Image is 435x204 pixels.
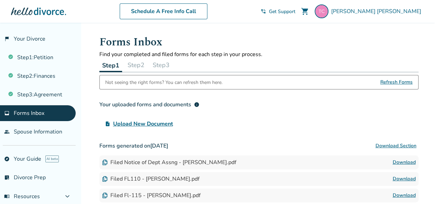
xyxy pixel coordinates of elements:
[102,192,200,199] div: Filed Fl-115 - [PERSON_NAME].pdf
[99,100,199,109] div: Your uploaded forms and documents
[4,110,10,116] span: inbox
[261,9,266,14] span: phone_in_talk
[102,193,108,198] img: Document
[99,139,418,153] h3: Forms generated on [DATE]
[99,51,418,58] p: Find your completed and filed forms for each step in your process.
[102,159,236,166] div: Filed Notice of Dept Assng - [PERSON_NAME].pdf
[301,7,309,15] span: shopping_cart
[120,3,207,19] a: Schedule A Free Info Call
[4,175,10,180] span: list_alt_check
[4,193,40,200] span: Resources
[331,8,424,15] span: [PERSON_NAME] [PERSON_NAME]
[380,75,413,89] span: Refresh Forms
[63,192,72,201] span: expand_more
[105,121,110,127] span: upload_file
[4,129,10,135] span: people
[150,58,172,72] button: Step3
[315,4,328,18] img: toddjconger@gmail.com
[269,8,295,15] span: Get Support
[4,156,10,162] span: explore
[4,194,10,199] span: menu_book
[102,175,199,183] div: Filed FL110 - [PERSON_NAME].pdf
[113,120,173,128] span: Upload New Document
[102,160,108,165] img: Document
[105,75,222,89] div: Not seeing the right forms? You can refresh them here.
[373,139,418,153] button: Download Section
[14,109,44,117] span: Forms Inbox
[401,171,435,204] iframe: Chat Widget
[194,102,199,107] span: info
[45,155,59,162] span: AI beta
[393,175,416,183] a: Download
[99,34,418,51] h1: Forms Inbox
[393,191,416,200] a: Download
[125,58,147,72] button: Step2
[102,176,108,182] img: Document
[99,58,122,72] button: Step1
[261,8,295,15] a: phone_in_talkGet Support
[4,36,10,42] span: flag_2
[393,158,416,167] a: Download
